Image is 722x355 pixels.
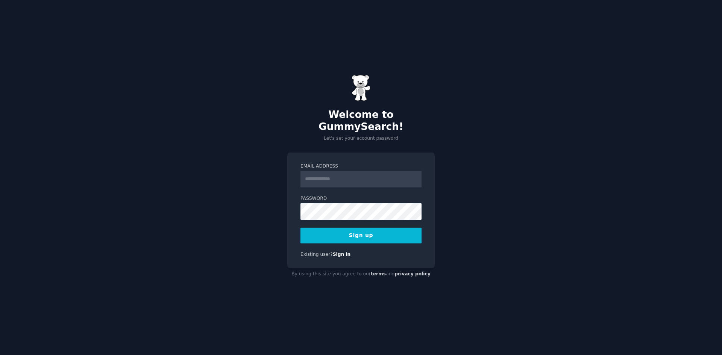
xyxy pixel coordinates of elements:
p: Let's set your account password [287,135,435,142]
h2: Welcome to GummySearch! [287,109,435,133]
img: Gummy Bear [352,75,370,101]
a: terms [371,271,386,276]
label: Password [300,195,422,202]
span: Existing user? [300,252,333,257]
a: privacy policy [394,271,431,276]
label: Email Address [300,163,422,170]
a: Sign in [333,252,351,257]
button: Sign up [300,228,422,243]
div: By using this site you agree to our and [287,268,435,280]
